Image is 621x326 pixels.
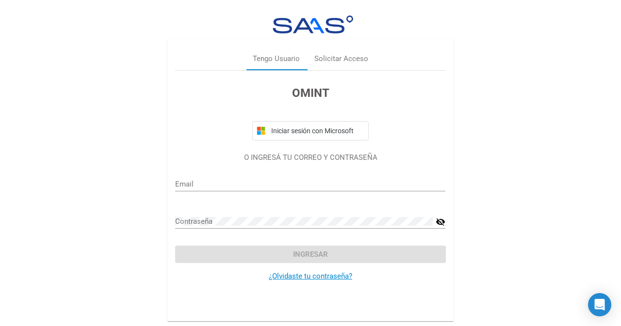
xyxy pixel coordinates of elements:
[175,246,445,263] button: Ingresar
[269,272,352,280] a: ¿Olvidaste tu contraseña?
[436,216,445,228] mat-icon: visibility_off
[269,127,364,135] span: Iniciar sesión con Microsoft
[175,84,445,102] h3: OMINT
[253,53,300,64] div: Tengo Usuario
[293,250,328,259] span: Ingresar
[175,152,445,163] p: O INGRESÁ TU CORREO Y CONTRASEÑA
[588,293,611,316] div: Open Intercom Messenger
[314,53,368,64] div: Solicitar Acceso
[252,121,369,140] button: Iniciar sesión con Microsoft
